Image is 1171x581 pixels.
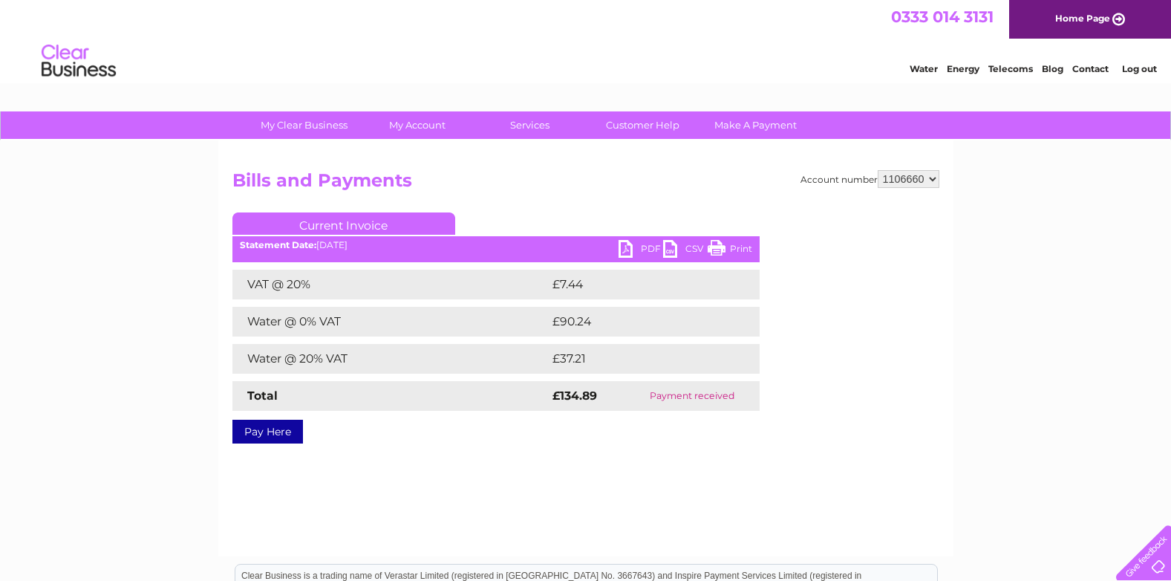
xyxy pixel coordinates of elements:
a: Make A Payment [694,111,817,139]
a: Print [708,240,752,262]
a: 0333 014 3131 [891,7,994,26]
a: Blog [1042,63,1063,74]
h2: Bills and Payments [232,170,939,198]
td: Payment received [624,381,760,411]
a: My Account [356,111,478,139]
td: Water @ 20% VAT [232,344,549,374]
a: Telecoms [988,63,1033,74]
td: VAT @ 20% [232,270,549,299]
a: Services [469,111,591,139]
div: [DATE] [232,240,760,250]
td: Water @ 0% VAT [232,307,549,337]
a: Contact [1072,63,1109,74]
a: Customer Help [581,111,704,139]
a: Pay Here [232,420,303,444]
strong: £134.89 [552,389,597,403]
div: Account number [800,170,939,188]
a: CSV [663,240,708,262]
a: Energy [947,63,979,74]
a: Log out [1122,63,1157,74]
td: £90.24 [549,307,731,337]
td: £7.44 [549,270,725,299]
a: Current Invoice [232,212,455,235]
td: £37.21 [549,344,727,374]
a: PDF [619,240,663,262]
div: Clear Business is a trading name of Verastar Limited (registered in [GEOGRAPHIC_DATA] No. 3667643... [235,8,937,72]
b: Statement Date: [240,239,316,250]
strong: Total [247,389,278,403]
img: logo.png [41,39,117,84]
a: My Clear Business [243,111,365,139]
a: Water [910,63,938,74]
